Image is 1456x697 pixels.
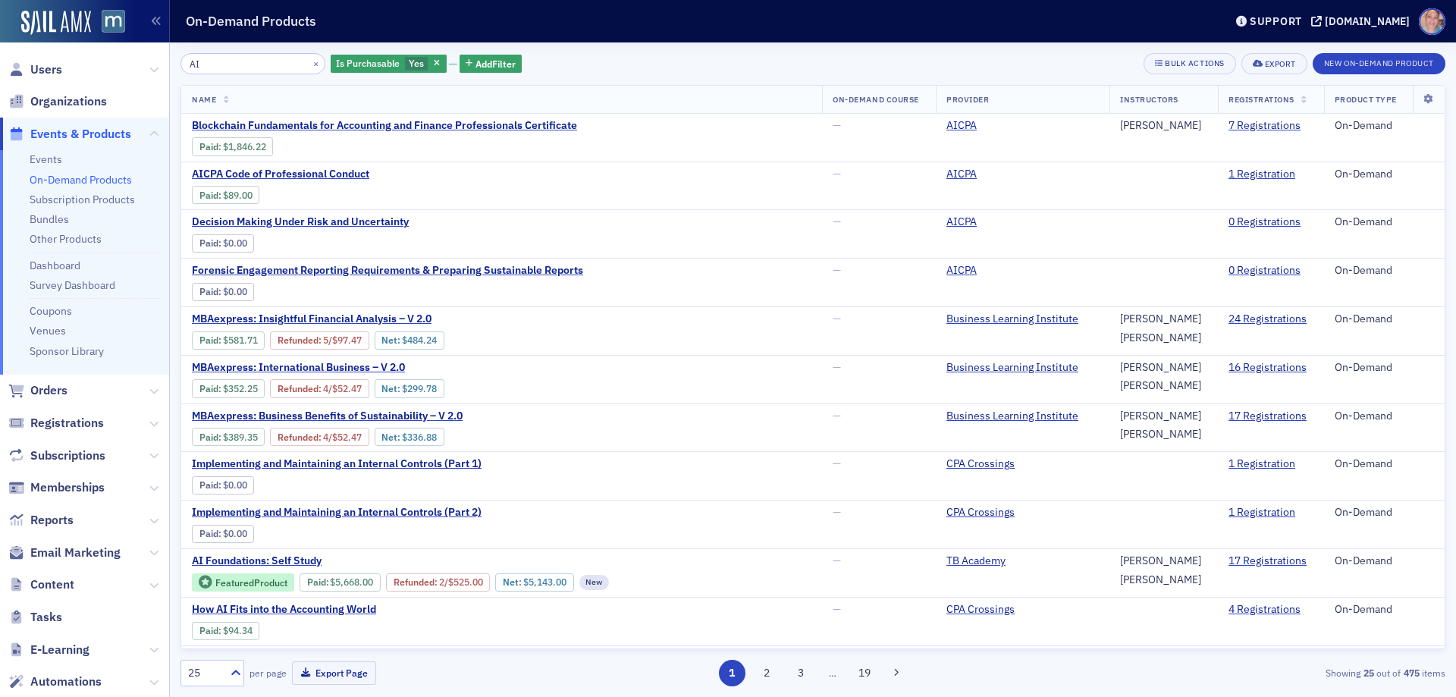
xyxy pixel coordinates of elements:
a: AICPA [946,215,988,229]
a: [PERSON_NAME] [1120,428,1201,441]
a: AICPA Code of Professional Conduct [192,168,447,181]
div: Paid: 1 - $8900 [192,186,259,204]
a: [PERSON_NAME] [1120,361,1201,375]
span: — [833,263,841,277]
div: On-Demand [1335,119,1434,133]
a: 7 Registrations [1228,119,1301,133]
div: On-Demand [1335,554,1434,568]
a: AICPA [946,119,988,133]
div: On-Demand [1335,603,1434,617]
a: Implementing and Maintaining an Internal Controls (Part 2) [192,506,482,520]
a: Users [8,61,62,78]
a: Subscription Products [30,193,135,206]
span: Blockchain Fundamentals for Accounting and Finance Professionals Certificate [192,119,577,133]
span: Automations [30,673,102,690]
span: $89.00 [223,190,253,201]
span: Yes [409,57,424,69]
div: On-Demand [1335,506,1434,520]
div: Yes [331,55,447,74]
span: E-Learning [30,642,89,658]
div: Paid: 0 - $0 [192,283,254,301]
span: Registrations [30,415,104,432]
a: MBAexpress: Insightful Financial Analysis – V 2.0 [192,312,601,326]
span: Add Filter [475,57,516,71]
a: Survey Dashboard [30,278,115,292]
span: — [833,215,841,228]
span: : [199,237,223,249]
span: — [833,457,841,470]
span: Product Type [1335,94,1397,105]
span: : [199,334,223,346]
a: Paid [199,479,218,491]
div: On-Demand [1335,264,1434,278]
a: Refunded [394,576,435,588]
div: Refunded: 25 - $58171 [270,331,369,350]
span: Orders [30,382,67,399]
div: Paid: 2 - $9434 [192,622,259,640]
a: Orders [8,382,67,399]
div: Net: $29978 [375,379,444,397]
a: CPA Crossings [946,506,1026,520]
button: 3 [788,660,814,686]
a: 0 Registrations [1228,264,1301,278]
span: $484.24 [402,334,437,346]
a: Paid [199,432,218,443]
button: 19 [852,660,878,686]
a: On-Demand Products [30,173,132,187]
span: — [833,312,841,325]
h1: On-Demand Products [186,12,316,30]
span: : [199,141,223,152]
a: Events & Products [8,126,131,143]
a: Implementing and Maintaining an Internal Controls (Part 1) [192,457,482,471]
span: How AI Fits into the Accounting World [192,603,447,617]
button: New On-Demand Product [1313,53,1445,74]
a: Automations [8,673,102,690]
a: Content [8,576,74,593]
div: Featured Product [215,579,287,587]
span: $525.00 [448,576,483,588]
a: MBAexpress: Business Benefits of Sustainability – V 2.0 [192,410,601,423]
span: Users [30,61,62,78]
div: Net: $514300 [495,573,573,592]
span: Memberships [30,479,105,496]
a: Refunded [278,383,318,394]
div: On-Demand [1335,410,1434,423]
span: — [833,167,841,181]
div: [PERSON_NAME] [1120,119,1201,133]
img: SailAMX [102,10,125,33]
a: [PERSON_NAME] [1120,379,1201,393]
span: $299.78 [402,383,437,394]
button: 1 [719,660,745,686]
a: Organizations [8,93,107,110]
span: Net : [503,576,523,588]
span: Net : [381,383,402,394]
span: : [278,383,323,394]
label: per page [249,666,287,680]
span: $352.25 [223,383,258,394]
span: : [199,286,223,297]
span: $336.88 [402,432,437,443]
span: Content [30,576,74,593]
span: Name [192,94,216,105]
span: AI Foundations: Self Study [192,554,447,568]
a: SailAMX [21,11,91,35]
a: [PERSON_NAME] [1120,554,1201,568]
span: $5,668.00 [330,576,373,588]
div: Refunded: 19 - $566800 [386,573,490,592]
a: Paid [199,141,218,152]
span: : [307,576,331,588]
span: Forensic Engagement Reporting Requirements & Preparing Sustainable Reports [192,264,583,278]
span: Tasks [30,609,62,626]
span: Organizations [30,93,107,110]
strong: 25 [1360,666,1376,680]
a: Paid [307,576,326,588]
a: Coupons [30,304,72,318]
a: New On-Demand Product [1313,55,1445,69]
a: Refunded [278,334,318,346]
a: [PERSON_NAME] [1120,312,1201,326]
span: $1,846.22 [223,141,266,152]
a: Registrations [8,415,104,432]
div: Paid: 0 - $0 [192,525,254,543]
